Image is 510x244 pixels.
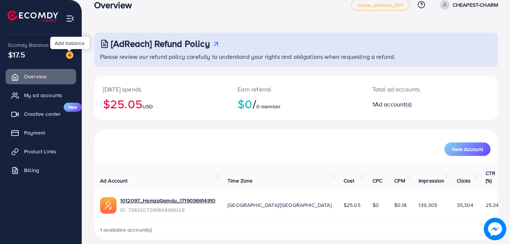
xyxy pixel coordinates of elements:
[142,103,153,110] span: USD
[120,197,215,204] a: 1012097_HamzaGamdu_1719036914910
[238,97,354,111] h2: $0
[6,163,76,178] a: Billing
[372,101,456,108] h2: 1
[357,3,403,7] span: metap_pakistan_001
[453,0,498,9] p: CHEAPEST-CHARM
[372,85,456,94] p: Total ad accounts
[457,177,471,184] span: Clicks
[344,177,354,184] span: Cost
[103,85,220,94] p: [DATE] spends
[103,97,220,111] h2: $25.05
[372,177,382,184] span: CPC
[6,88,76,103] a: My ad accounts
[24,73,46,80] span: Overview
[457,201,474,209] span: 35,304
[227,177,253,184] span: Time Zone
[452,147,483,152] span: New Account
[394,177,405,184] span: CPM
[100,226,153,234] span: 1 available account(s)
[64,103,82,112] span: New
[24,148,56,155] span: Product Links
[227,201,332,209] span: [GEOGRAPHIC_DATA]/[GEOGRAPHIC_DATA]
[444,142,491,156] button: New Account
[24,91,62,99] span: My ad accounts
[100,177,128,184] span: Ad Account
[8,49,25,60] span: $17.5
[50,37,90,49] div: Add balance
[344,201,360,209] span: $25.05
[6,144,76,159] a: Product Links
[419,177,445,184] span: Impression
[24,110,61,118] span: Creative center
[253,95,256,112] span: /
[6,69,76,84] a: Overview
[6,125,76,140] a: Payment
[24,166,39,174] span: Billing
[486,201,499,209] span: 25.34
[486,169,495,184] span: CTR (%)
[120,206,215,214] span: ID: 7383207296848986128
[6,106,76,121] a: Creative centerNew
[484,218,506,240] img: image
[375,100,411,108] span: Ad account(s)
[394,201,407,209] span: $0.18
[372,201,379,209] span: $0
[238,85,354,94] p: Earn referral
[419,201,437,209] span: 139,305
[66,14,75,23] img: menu
[24,129,45,136] span: Payment
[256,103,281,110] span: 0 member
[100,52,494,61] p: Please review our refund policy carefully to understand your rights and obligations when requesti...
[66,51,73,59] img: image
[7,10,58,22] img: logo
[8,41,49,49] span: Ecomdy Balance
[111,38,210,49] h3: [AdReach] Refund Policy
[100,197,117,214] img: ic-ads-acc.e4c84228.svg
